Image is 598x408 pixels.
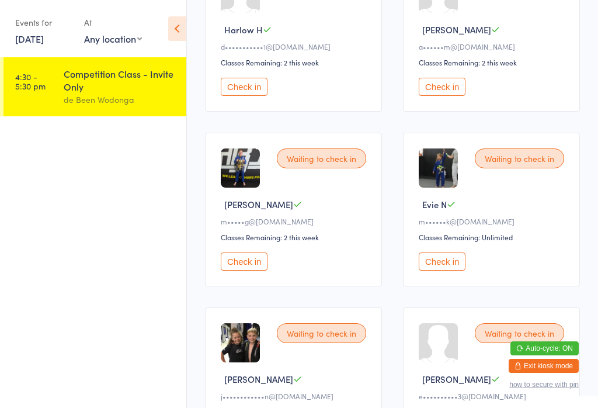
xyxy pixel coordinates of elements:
[419,391,568,401] div: e••••••••••3@[DOMAIN_NAME]
[422,373,491,385] span: [PERSON_NAME]
[419,57,568,67] div: Classes Remaining: 2 this week
[221,216,370,226] div: m•••••g@[DOMAIN_NAME]
[221,232,370,242] div: Classes Remaining: 2 this week
[221,78,267,96] button: Check in
[475,323,564,343] div: Waiting to check in
[419,232,568,242] div: Classes Remaining: Unlimited
[64,67,176,93] div: Competition Class - Invite Only
[84,13,142,32] div: At
[419,78,465,96] button: Check in
[221,323,260,362] img: image1751616856.png
[422,23,491,36] span: [PERSON_NAME]
[224,23,263,36] span: Harlow H
[419,42,568,51] div: a••••••m@[DOMAIN_NAME]
[509,359,579,373] button: Exit kiosk mode
[64,93,176,106] div: de Been Wodonga
[277,148,366,168] div: Waiting to check in
[15,72,46,91] time: 4:30 - 5:30 pm
[224,198,293,210] span: [PERSON_NAME]
[277,323,366,343] div: Waiting to check in
[4,57,186,116] a: 4:30 -5:30 pmCompetition Class - Invite Onlyde Been Wodonga
[510,341,579,355] button: Auto-cycle: ON
[419,216,568,226] div: m••••••k@[DOMAIN_NAME]
[475,148,564,168] div: Waiting to check in
[419,253,465,271] button: Check in
[15,32,44,45] a: [DATE]
[509,381,579,389] button: how to secure with pin
[224,373,293,385] span: [PERSON_NAME]
[84,32,142,45] div: Any location
[221,253,267,271] button: Check in
[15,13,72,32] div: Events for
[221,391,370,401] div: j••••••••••••n@[DOMAIN_NAME]
[419,148,458,188] img: image1713835805.png
[422,198,447,210] span: Evie N
[221,148,260,188] img: image1732327346.png
[221,57,370,67] div: Classes Remaining: 2 this week
[221,42,370,51] div: d•••••••••••1@[DOMAIN_NAME]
